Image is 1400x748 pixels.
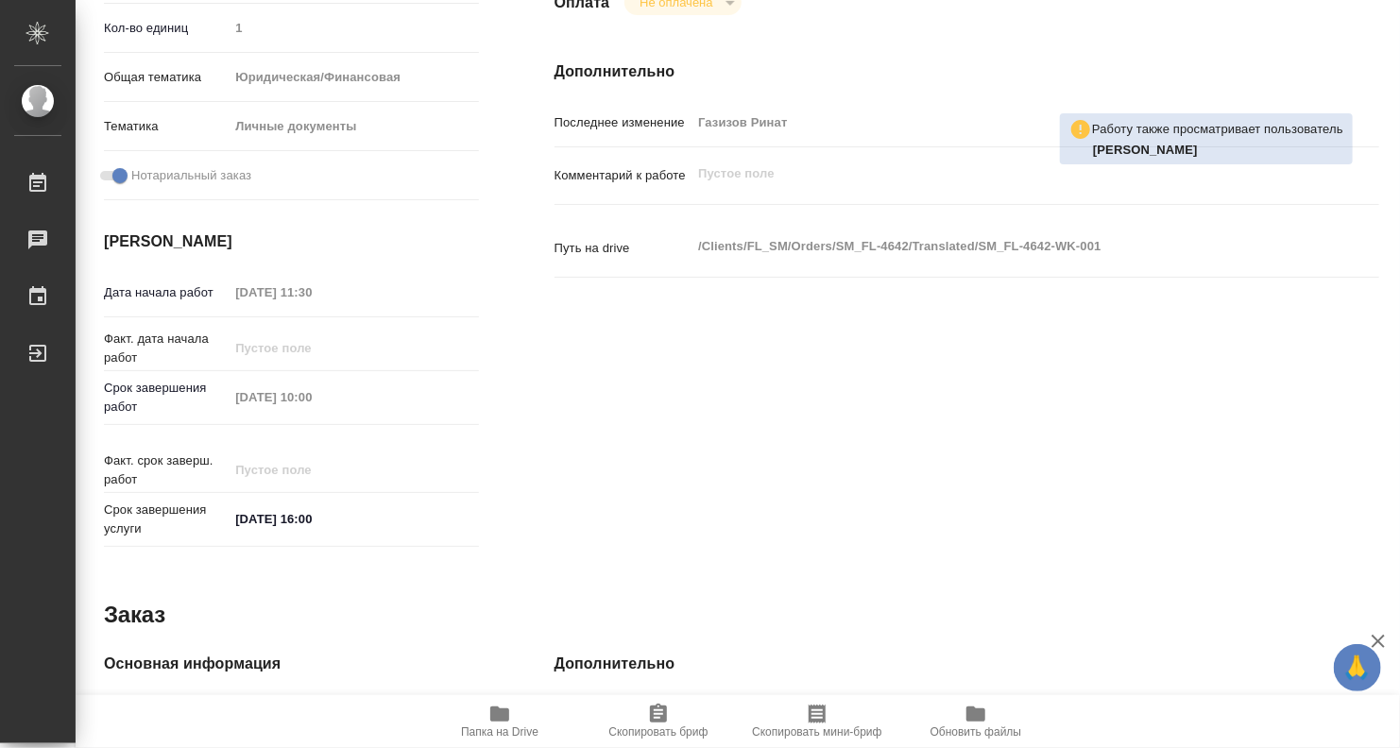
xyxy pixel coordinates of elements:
[461,725,538,739] span: Папка на Drive
[579,695,738,748] button: Скопировать бриф
[229,456,394,484] input: Пустое поле
[930,725,1022,739] span: Обновить файлы
[104,379,229,416] p: Срок завершения работ
[229,14,478,42] input: Пустое поле
[104,600,165,630] h2: Заказ
[229,279,394,306] input: Пустое поле
[131,166,251,185] span: Нотариальный заказ
[555,239,692,258] p: Путь на drive
[104,68,229,87] p: Общая тематика
[104,330,229,367] p: Факт. дата начала работ
[104,117,229,136] p: Тематика
[229,383,394,411] input: Пустое поле
[1093,141,1343,160] p: Олейникова Екатерина
[229,61,478,93] div: Юридическая/Финансовая
[104,501,229,538] p: Срок завершения услуги
[738,695,896,748] button: Скопировать мини-бриф
[229,110,478,143] div: Личные документы
[1093,143,1198,157] b: [PERSON_NAME]
[555,653,1379,675] h4: Дополнительно
[104,230,479,253] h4: [PERSON_NAME]
[1341,648,1374,688] span: 🙏
[229,334,394,362] input: Пустое поле
[420,695,579,748] button: Папка на Drive
[691,109,1310,136] input: Пустое поле
[555,60,1379,83] h4: Дополнительно
[608,725,708,739] span: Скопировать бриф
[1334,644,1381,691] button: 🙏
[104,283,229,302] p: Дата начала работ
[555,166,692,185] p: Комментарий к работе
[104,653,479,675] h4: Основная информация
[229,505,394,533] input: ✎ Введи что-нибудь
[104,451,229,489] p: Факт. срок заверш. работ
[691,230,1310,263] textarea: /Clients/FL_SM/Orders/SM_FL-4642/Translated/SM_FL-4642-WK-001
[896,695,1055,748] button: Обновить файлы
[104,19,229,38] p: Кол-во единиц
[752,725,881,739] span: Скопировать мини-бриф
[555,113,692,132] p: Последнее изменение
